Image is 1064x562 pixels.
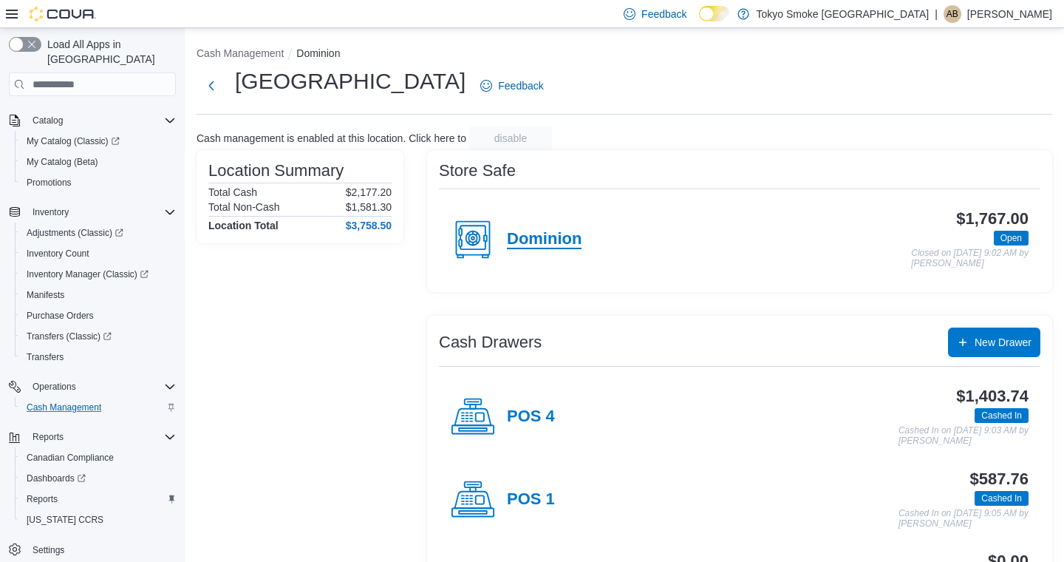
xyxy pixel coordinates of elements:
span: Transfers [21,348,176,366]
span: Operations [33,381,76,393]
button: Inventory [27,203,75,221]
span: Manifests [27,289,64,301]
button: Manifests [15,285,182,305]
h4: Dominion [507,230,582,249]
span: Settings [27,541,176,559]
span: Adjustments (Classic) [21,224,176,242]
span: Dashboards [27,473,86,484]
a: My Catalog (Classic) [21,132,126,150]
p: $1,581.30 [346,201,392,213]
p: $2,177.20 [346,186,392,198]
p: Cashed In on [DATE] 9:05 AM by [PERSON_NAME] [898,509,1029,529]
a: Dashboards [15,468,182,489]
span: Cash Management [21,399,176,416]
span: Open [1000,231,1022,245]
button: Catalog [27,112,69,129]
a: Promotions [21,174,78,192]
span: Purchase Orders [27,310,94,322]
span: Inventory Manager (Classic) [27,268,149,280]
a: My Catalog (Beta) [21,153,104,171]
span: Promotions [27,177,72,189]
button: Purchase Orders [15,305,182,326]
a: Inventory Count [21,245,95,263]
button: Cash Management [197,47,284,59]
a: Feedback [474,71,549,101]
span: Transfers [27,351,64,363]
span: Washington CCRS [21,511,176,529]
h3: Location Summary [208,162,344,180]
a: Transfers (Classic) [15,326,182,347]
a: Canadian Compliance [21,449,120,467]
button: Canadian Compliance [15,447,182,468]
p: Cash management is enabled at this location. Click here to [197,132,466,144]
a: Transfers (Classic) [21,328,117,345]
span: Cash Management [27,402,101,413]
a: Manifests [21,286,70,304]
a: [US_STATE] CCRS [21,511,109,529]
span: Inventory [33,206,69,218]
h3: Cash Drawers [439,334,542,351]
span: Inventory Manager (Classic) [21,265,176,283]
button: disable [469,126,552,150]
button: Reports [3,427,182,447]
button: [US_STATE] CCRS [15,509,182,530]
span: New Drawer [975,335,1031,350]
span: Reports [21,490,176,508]
input: Dark Mode [699,6,730,21]
h3: $1,767.00 [956,210,1029,228]
span: Promotions [21,174,176,192]
span: My Catalog (Classic) [27,135,120,147]
h4: Location Total [208,220,279,231]
p: [PERSON_NAME] [967,5,1052,23]
button: Promotions [15,172,182,193]
a: Reports [21,490,64,508]
span: Reports [27,493,58,505]
span: disable [494,131,527,146]
button: My Catalog (Beta) [15,152,182,172]
p: Closed on [DATE] 9:02 AM by [PERSON_NAME] [911,248,1029,268]
span: AB [947,5,958,23]
span: Inventory Count [21,245,176,263]
span: Cashed In [975,491,1029,506]
a: Inventory Manager (Classic) [21,265,154,283]
span: Transfers (Classic) [21,328,176,345]
a: Settings [27,541,70,559]
span: My Catalog (Beta) [27,156,98,168]
button: Transfers [15,347,182,368]
span: Feedback [641,7,686,21]
nav: An example of EuiBreadcrumbs [197,46,1052,64]
button: New Drawer [948,328,1040,357]
span: Operations [27,378,176,396]
span: Adjustments (Classic) [27,227,123,239]
span: My Catalog (Classic) [21,132,176,150]
h3: $1,403.74 [956,387,1029,405]
a: Adjustments (Classic) [21,224,129,242]
a: Purchase Orders [21,307,100,325]
h6: Total Non-Cash [208,201,280,213]
span: Cashed In [981,492,1022,505]
span: Cashed In [981,409,1022,422]
div: Alexa Bereznycky [944,5,961,23]
p: | [935,5,938,23]
span: Purchase Orders [21,307,176,325]
span: Catalog [33,115,63,126]
button: Reports [27,428,69,446]
a: My Catalog (Classic) [15,131,182,152]
button: Operations [3,376,182,397]
p: Cashed In on [DATE] 9:03 AM by [PERSON_NAME] [898,426,1029,446]
button: Reports [15,489,182,509]
a: Cash Management [21,399,107,416]
span: Dark Mode [699,21,700,22]
span: Load All Apps in [GEOGRAPHIC_DATA] [41,37,176,67]
h4: POS 1 [507,490,555,509]
button: Operations [27,378,82,396]
a: Adjustments (Classic) [15,223,182,243]
h4: POS 4 [507,407,555,427]
button: Catalog [3,110,182,131]
span: Canadian Compliance [27,452,114,464]
button: Cash Management [15,397,182,418]
a: Transfers [21,348,69,366]
h1: [GEOGRAPHIC_DATA] [235,67,465,96]
span: Dashboards [21,470,176,487]
p: Tokyo Smoke [GEOGRAPHIC_DATA] [757,5,930,23]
